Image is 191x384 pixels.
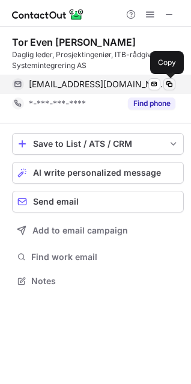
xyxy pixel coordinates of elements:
[12,273,184,290] button: Notes
[12,49,184,71] div: Daglig leder, Prosjektingeniør, ITB-rådgiver hos Systemintegrering AS
[12,249,184,265] button: Find work email
[12,133,184,155] button: save-profile-one-click
[12,220,184,241] button: Add to email campaign
[29,79,166,90] span: [EMAIL_ADDRESS][DOMAIN_NAME]
[33,168,161,178] span: AI write personalized message
[12,191,184,212] button: Send email
[31,276,179,286] span: Notes
[33,197,79,206] span: Send email
[33,139,163,149] div: Save to List / ATS / CRM
[128,98,175,110] button: Reveal Button
[12,162,184,184] button: AI write personalized message
[32,226,128,235] span: Add to email campaign
[12,36,136,48] div: Tor Even [PERSON_NAME]
[12,7,84,22] img: ContactOut v5.3.10
[31,252,179,262] span: Find work email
